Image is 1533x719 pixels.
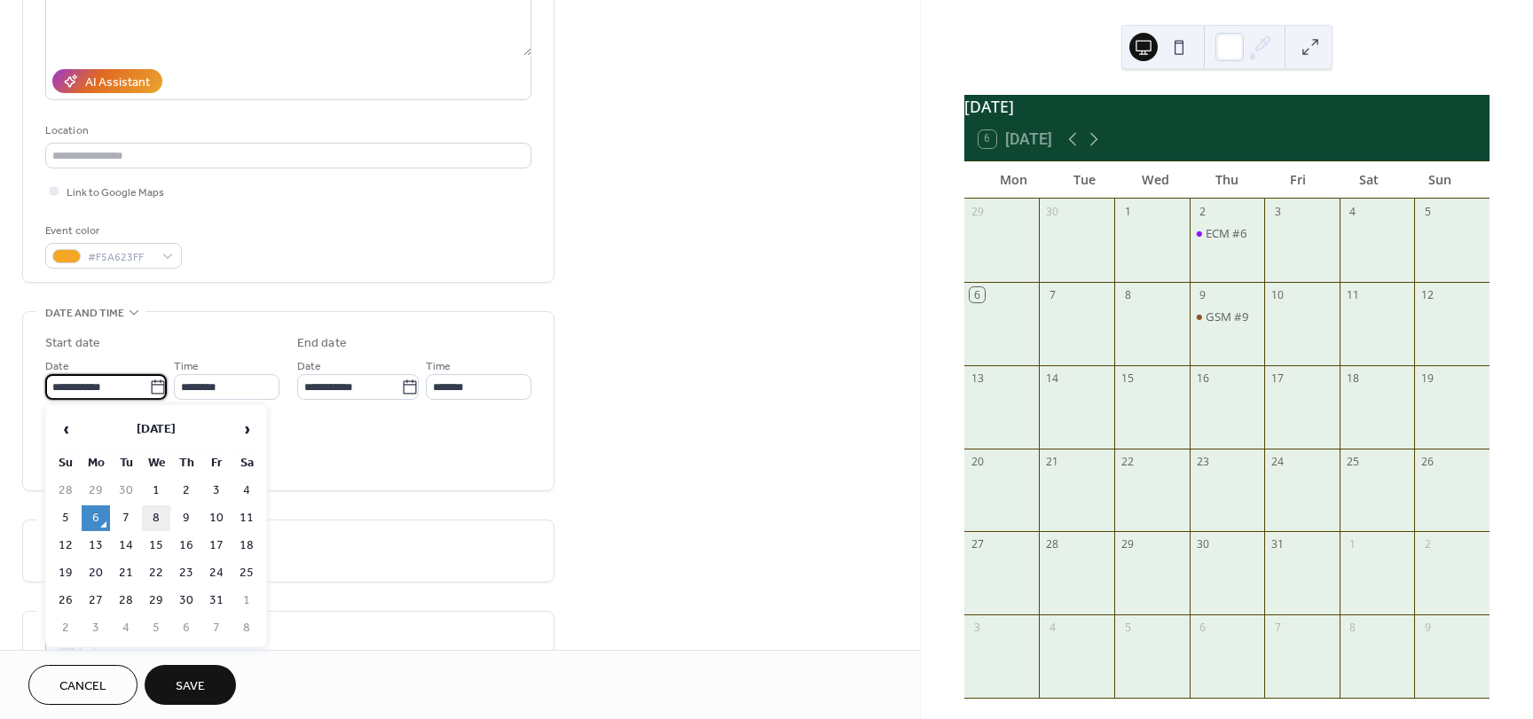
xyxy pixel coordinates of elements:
[51,615,80,641] td: 2
[45,121,528,140] div: Location
[964,95,1490,118] div: [DATE]
[1120,161,1191,198] div: Wed
[112,478,140,504] td: 30
[1270,621,1285,636] div: 7
[51,588,80,613] td: 26
[142,615,170,641] td: 5
[979,161,1050,198] div: Mon
[51,478,80,504] td: 28
[232,615,261,641] td: 8
[202,560,231,586] td: 24
[1262,161,1333,198] div: Fri
[1195,371,1210,386] div: 16
[202,615,231,641] td: 7
[1045,621,1060,636] div: 4
[88,248,153,267] span: #F5A623FF
[45,222,178,240] div: Event color
[1270,204,1285,219] div: 3
[172,588,200,613] td: 30
[51,560,80,586] td: 19
[1345,371,1360,386] div: 18
[28,665,138,705] button: Cancel
[112,505,140,531] td: 7
[176,677,205,696] span: Save
[1195,537,1210,552] div: 30
[1420,537,1435,552] div: 2
[172,450,200,476] th: Th
[82,450,110,476] th: Mo
[1120,287,1136,302] div: 8
[1420,287,1435,302] div: 12
[202,533,231,559] td: 17
[970,287,985,302] div: 6
[970,454,985,469] div: 20
[1120,204,1136,219] div: 1
[1420,454,1435,469] div: 26
[1270,287,1285,302] div: 10
[1191,161,1262,198] div: Thu
[970,621,985,636] div: 3
[82,410,231,449] th: [DATE]
[52,69,162,93] button: AI Assistant
[142,588,170,613] td: 29
[172,533,200,559] td: 16
[51,450,80,476] th: Su
[1345,454,1360,469] div: 25
[1120,371,1136,386] div: 15
[1206,225,1247,241] div: ECM #6
[1345,621,1360,636] div: 8
[52,411,79,447] span: ‹
[232,478,261,504] td: 4
[1050,161,1120,198] div: Tue
[1120,621,1136,636] div: 5
[970,537,985,552] div: 27
[1206,309,1249,324] div: GSM #9
[1045,371,1060,386] div: 14
[297,357,321,376] span: Date
[1195,287,1210,302] div: 9
[45,334,100,353] div: Start date
[232,450,261,476] th: Sa
[1420,204,1435,219] div: 5
[82,615,110,641] td: 3
[82,505,110,531] td: 6
[172,505,200,531] td: 9
[1120,454,1136,469] div: 22
[1120,537,1136,552] div: 29
[1270,371,1285,386] div: 17
[1270,454,1285,469] div: 24
[1190,225,1265,241] div: ECM #6
[82,560,110,586] td: 20
[1420,621,1435,636] div: 9
[1345,287,1360,302] div: 11
[112,560,140,586] td: 21
[82,478,110,504] td: 29
[202,478,231,504] td: 3
[202,450,231,476] th: Fr
[1195,204,1210,219] div: 2
[1345,204,1360,219] div: 4
[174,357,199,376] span: Time
[142,478,170,504] td: 1
[1345,537,1360,552] div: 1
[51,505,80,531] td: 5
[112,588,140,613] td: 28
[232,533,261,559] td: 18
[142,505,170,531] td: 8
[1190,309,1265,324] div: GSM #9
[112,450,140,476] th: Tu
[142,450,170,476] th: We
[112,533,140,559] td: 14
[112,615,140,641] td: 4
[232,560,261,586] td: 25
[297,334,347,353] div: End date
[232,505,261,531] td: 11
[202,588,231,613] td: 31
[232,588,261,613] td: 1
[145,665,236,705] button: Save
[1420,371,1435,386] div: 19
[67,184,164,202] span: Link to Google Maps
[1270,537,1285,552] div: 31
[82,588,110,613] td: 27
[426,357,451,376] span: Time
